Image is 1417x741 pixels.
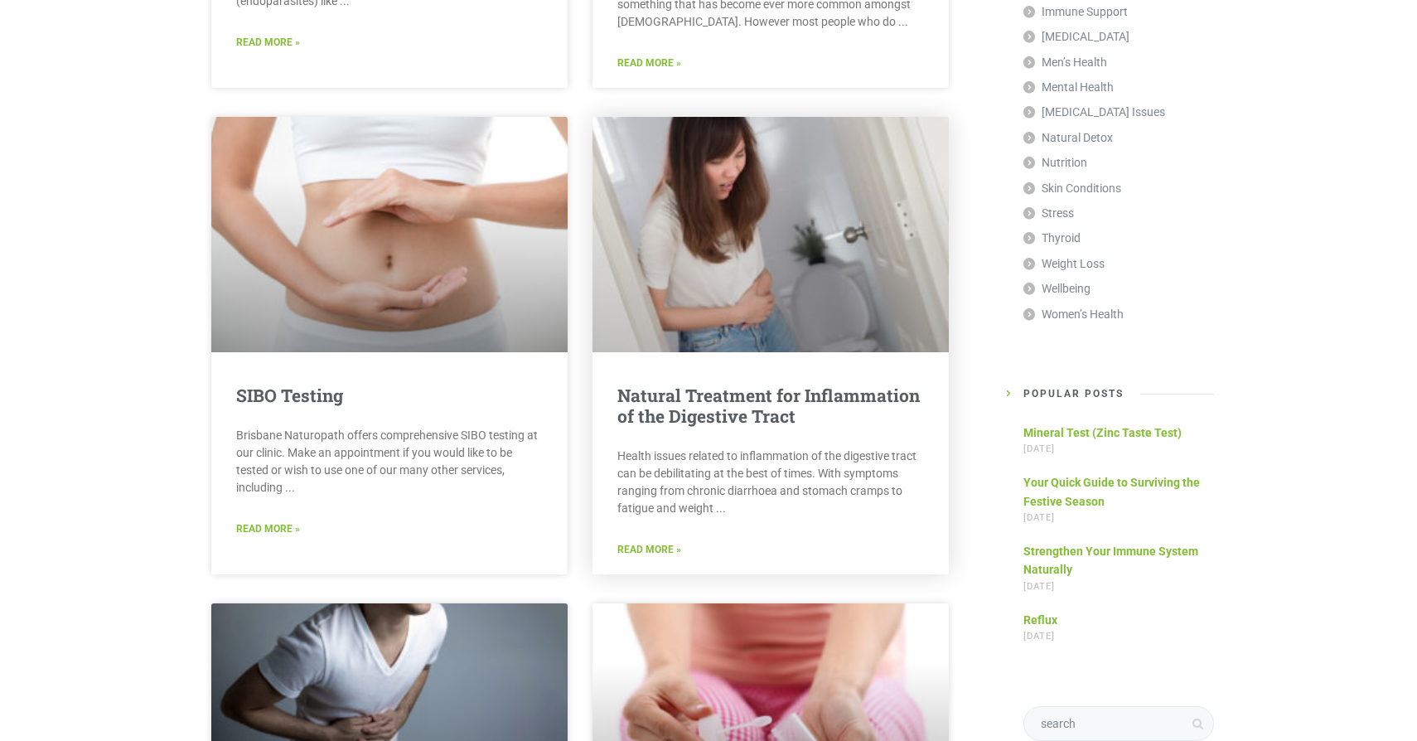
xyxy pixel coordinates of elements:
[1023,302,1124,327] a: Women’s Health
[617,448,924,517] p: Health issues related to inflammation of the digestive tract can be debilitating at the best of t...
[1023,706,1214,741] input: search
[1023,426,1182,439] a: Mineral Test (Zinc Taste Test)
[592,117,949,352] a: Natural Treatment for Inflammation of the Digestive Tract
[211,117,568,352] a: SIBO Testing
[1023,276,1091,301] a: Wellbeing
[1023,251,1105,276] a: Weight Loss
[1023,99,1165,124] a: [MEDICAL_DATA] Issues
[1023,476,1200,507] a: Your Quick Guide to Surviving the Festive Season
[236,384,343,407] a: SIBO Testing
[617,384,920,428] a: Natural Treatment for Inflammation of the Digestive Tract
[1023,579,1214,594] span: [DATE]
[1023,125,1113,150] a: Natural Detox
[1023,150,1087,175] a: Nutrition
[617,542,681,558] a: Read More »
[1023,176,1121,201] a: Skin Conditions
[1023,613,1057,627] a: Reflux
[1023,629,1214,644] span: [DATE]
[1023,201,1074,225] a: Stress
[1023,442,1214,457] span: [DATE]
[236,427,543,496] p: Brisbane Naturopath offers comprehensive SIBO testing at our clinic. Make an appointment if you w...
[1023,545,1198,576] a: Strengthen Your Immune System Naturally
[617,56,681,71] a: Read More »
[1023,511,1214,525] span: [DATE]
[236,521,300,537] a: Read More »
[1023,225,1081,250] a: Thyroid
[1007,389,1214,411] h5: Popular Posts
[1023,75,1114,99] a: Mental Health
